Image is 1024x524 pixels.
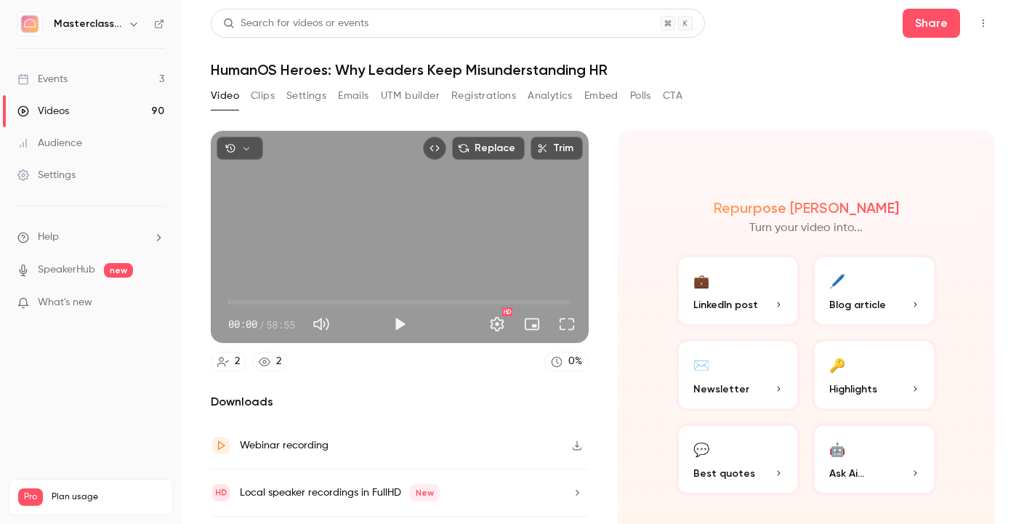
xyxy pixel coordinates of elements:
h6: Masterclass Channel [54,17,122,31]
a: SpeakerHub [38,262,95,278]
span: Highlights [829,382,877,397]
a: 2 [252,352,288,371]
button: Video [211,84,239,108]
span: Pro [18,488,43,506]
button: 💼LinkedIn post [676,254,801,327]
div: 💬 [693,438,709,460]
div: 🖊️ [829,269,845,291]
button: Full screen [552,310,581,339]
div: Search for videos or events [223,16,368,31]
div: Audience [17,136,82,150]
button: Replace [452,137,525,160]
div: 00:00 [228,317,295,332]
button: ✉️Newsletter [676,339,801,411]
span: 58:55 [266,317,295,332]
button: Trim [531,137,583,160]
button: Mute [307,310,336,339]
span: Newsletter [693,382,749,397]
button: Clips [251,84,275,108]
span: What's new [38,295,92,310]
a: 0% [544,352,589,371]
span: new [104,263,133,278]
button: Top Bar Actions [972,12,995,35]
button: Polls [630,84,651,108]
button: Settings [483,310,512,339]
div: Videos [17,104,69,118]
div: 🤖 [829,438,845,460]
button: Settings [286,84,326,108]
a: 2 [211,352,246,371]
span: Best quotes [693,466,755,481]
span: Ask Ai... [829,466,864,481]
h2: Downloads [211,393,589,411]
span: Help [38,230,59,245]
div: Webinar recording [240,437,328,454]
div: Local speaker recordings in FullHD [240,484,440,501]
img: Masterclass Channel [18,12,41,36]
div: ✉️ [693,353,709,376]
div: Settings [17,168,76,182]
h2: Repurpose [PERSON_NAME] [714,199,899,217]
span: LinkedIn post [693,297,758,313]
iframe: Noticeable Trigger [147,297,164,310]
span: New [410,484,440,501]
li: help-dropdown-opener [17,230,164,245]
div: HD [502,307,512,316]
button: UTM builder [381,84,440,108]
span: Blog article [829,297,886,313]
div: 2 [276,354,281,369]
div: 2 [235,354,240,369]
button: Registrations [451,84,516,108]
button: 🖊️Blog article [812,254,937,327]
div: Events [17,72,68,86]
button: Turn on miniplayer [517,310,547,339]
button: 🔑Highlights [812,339,937,411]
button: Analytics [528,84,573,108]
span: / [259,317,265,332]
div: 🔑 [829,353,845,376]
button: Share [903,9,960,38]
div: 💼 [693,269,709,291]
span: 00:00 [228,317,257,332]
span: Plan usage [52,491,164,503]
h1: HumanOS Heroes: Why Leaders Keep Misunderstanding HR [211,61,995,78]
button: Embed [584,84,618,108]
button: Play [385,310,414,339]
div: 0 % [568,354,582,369]
button: Embed video [423,137,446,160]
button: Emails [338,84,368,108]
button: 🤖Ask Ai... [812,423,937,496]
p: Turn your video into... [749,219,863,237]
button: CTA [663,84,682,108]
button: 💬Best quotes [676,423,801,496]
